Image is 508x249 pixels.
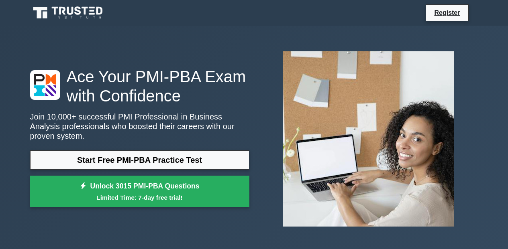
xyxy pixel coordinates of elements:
a: Start Free PMI-PBA Practice Test [30,150,249,170]
p: Join 10,000+ successful PMI Professional in Business Analysis professionals who boosted their car... [30,112,249,141]
a: Unlock 3015 PMI-PBA QuestionsLimited Time: 7-day free trial! [30,176,249,208]
h1: Ace Your PMI-PBA Exam with Confidence [30,67,249,105]
a: Register [429,8,465,18]
small: Limited Time: 7-day free trial! [40,193,239,202]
